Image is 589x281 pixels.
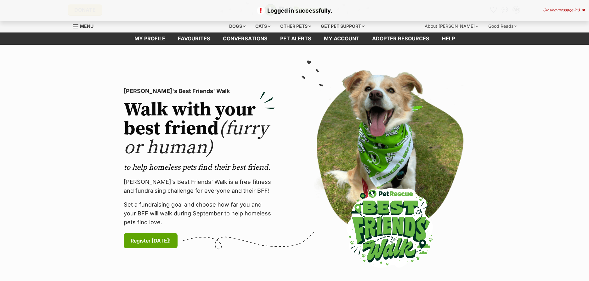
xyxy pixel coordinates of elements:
a: My profile [128,32,172,45]
a: Favourites [172,32,217,45]
div: Good Reads [484,20,521,32]
span: Register [DATE]! [131,237,171,244]
a: Register [DATE]! [124,233,178,248]
a: conversations [217,32,274,45]
a: Help [436,32,461,45]
a: Adopter resources [366,32,436,45]
div: Get pet support [316,20,369,32]
p: to help homeless pets find their best friend. [124,162,275,173]
div: Other pets [276,20,315,32]
h2: Walk with your best friend [124,101,275,157]
p: [PERSON_NAME]’s Best Friends' Walk is a free fitness and fundraising challenge for everyone and t... [124,178,275,195]
span: Menu [80,23,93,29]
span: (furry or human) [124,117,268,160]
p: Set a fundraising goal and choose how far you and your BFF will walk during September to help hom... [124,200,275,227]
div: Dogs [225,20,250,32]
div: Cats [251,20,275,32]
p: [PERSON_NAME]'s Best Friends' Walk [124,87,275,96]
a: Menu [73,20,98,31]
a: My account [318,32,366,45]
a: Pet alerts [274,32,318,45]
div: About [PERSON_NAME] [420,20,483,32]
